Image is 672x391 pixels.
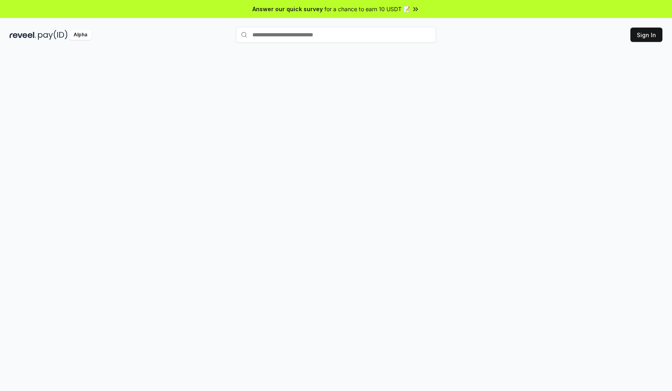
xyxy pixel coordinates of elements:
[10,30,36,40] img: reveel_dark
[630,28,662,42] button: Sign In
[69,30,92,40] div: Alpha
[324,5,410,13] span: for a chance to earn 10 USDT 📝
[252,5,323,13] span: Answer our quick survey
[38,30,68,40] img: pay_id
